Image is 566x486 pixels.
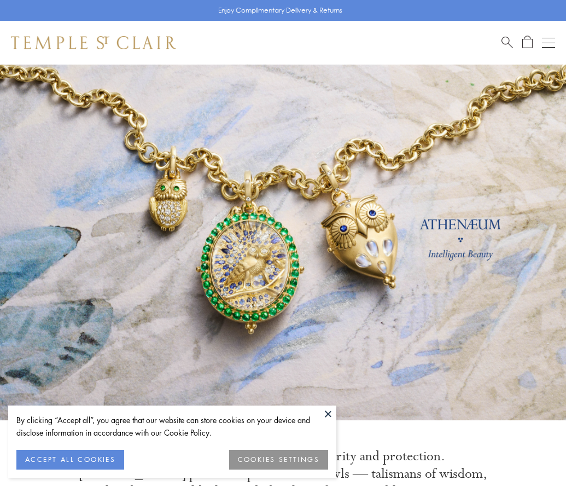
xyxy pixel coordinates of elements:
[229,450,328,470] button: COOKIES SETTINGS
[522,36,533,49] a: Open Shopping Bag
[16,450,124,470] button: ACCEPT ALL COOKIES
[501,36,513,49] a: Search
[542,36,555,49] button: Open navigation
[16,414,328,439] div: By clicking “Accept all”, you agree that our website can store cookies on your device and disclos...
[218,5,342,16] p: Enjoy Complimentary Delivery & Returns
[11,36,176,49] img: Temple St. Clair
